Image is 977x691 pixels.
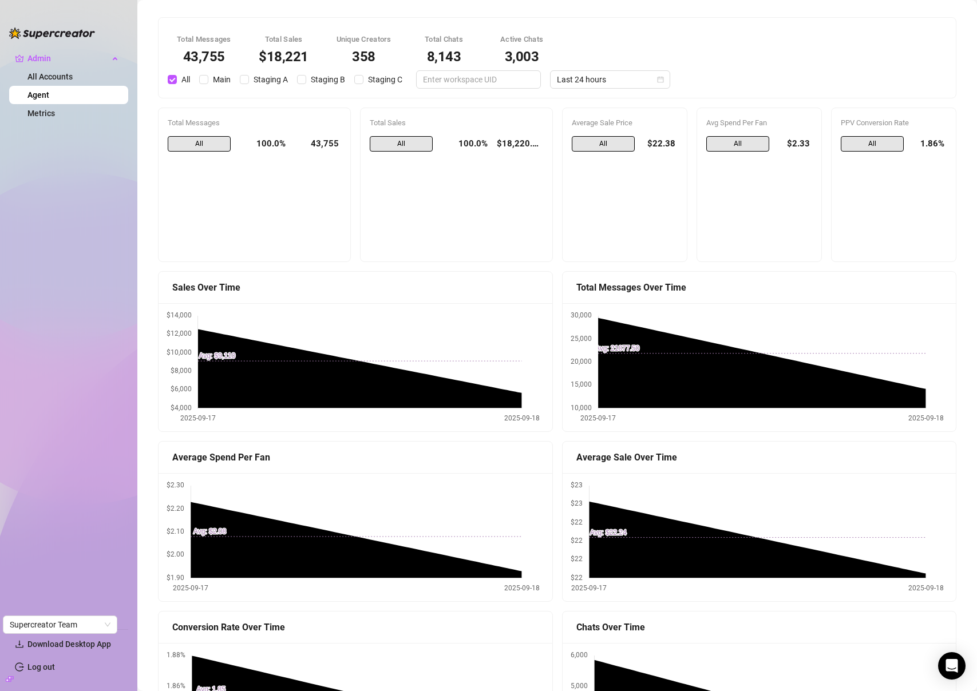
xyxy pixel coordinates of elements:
[177,34,231,45] div: Total Messages
[423,73,525,86] input: Enter workspace UID
[337,50,391,63] div: 358
[644,136,678,152] div: $22.38
[497,34,547,45] div: Active Chats
[259,34,309,45] div: Total Sales
[576,620,943,634] div: Chats Over Time
[497,136,543,152] div: $18,220.54
[27,72,73,81] a: All Accounts
[27,90,49,100] a: Agent
[27,662,55,672] a: Log out
[172,620,539,634] div: Conversion Rate Over Time
[841,117,947,129] div: PPV Conversion Rate
[363,73,407,86] span: Staging C
[572,136,635,152] span: All
[172,280,539,295] div: Sales Over Time
[249,73,292,86] span: Staging A
[938,652,966,680] div: Open Intercom Messenger
[497,50,547,63] div: 3,003
[27,640,111,649] span: Download Desktop App
[177,50,231,63] div: 43,755
[370,117,543,129] div: Total Sales
[27,109,55,118] a: Metrics
[6,675,14,683] span: build
[419,50,469,63] div: 8,143
[419,34,469,45] div: Total Chats
[778,136,812,152] div: $2.33
[168,117,341,129] div: Total Messages
[172,450,539,464] div: Average Spend Per Fan
[841,136,904,152] span: All
[177,73,195,86] span: All
[442,136,488,152] div: 100.0%
[9,27,95,39] img: logo-BBDzfeDw.svg
[208,73,235,86] span: Main
[572,117,678,129] div: Average Sale Price
[306,73,350,86] span: Staging B
[557,71,663,88] span: Last 24 hours
[295,136,341,152] div: 43,755
[657,76,664,83] span: calendar
[337,34,391,45] div: Unique Creators
[370,136,433,152] span: All
[576,280,943,295] div: Total Messages Over Time
[259,50,309,63] div: $18,221
[10,616,110,633] span: Supercreator Team
[706,136,769,152] span: All
[27,49,109,67] span: Admin
[576,450,943,464] div: Average Sale Over Time
[15,640,24,649] span: download
[706,117,812,129] div: Avg Spend Per Fan
[15,54,24,63] span: crown
[240,136,286,152] div: 100.0%
[168,136,231,152] span: All
[913,136,947,152] div: 1.86%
